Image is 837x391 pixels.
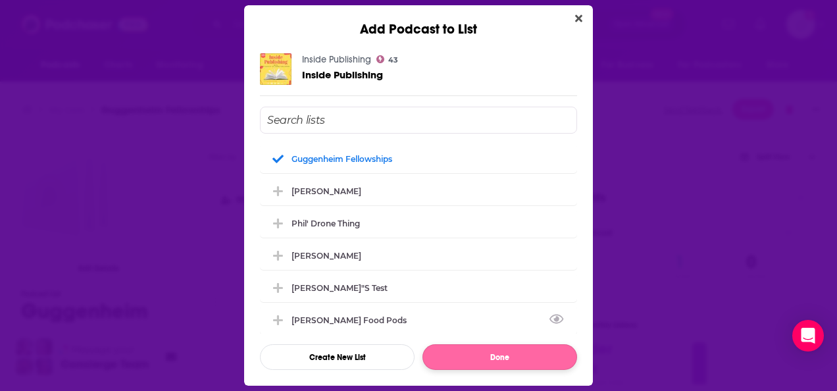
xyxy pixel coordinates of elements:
[292,283,388,293] div: [PERSON_NAME]"s Test
[260,305,577,334] div: Chris Food Pods
[260,107,577,370] div: Add Podcast To List
[260,53,292,85] img: Inside Publishing
[388,57,398,63] span: 43
[302,54,371,65] a: Inside Publishing
[244,5,593,38] div: Add Podcast to List
[570,11,588,27] button: Close
[792,320,824,352] div: Open Intercom Messenger
[260,107,577,134] input: Search lists
[292,251,361,261] div: [PERSON_NAME]
[292,186,361,196] div: [PERSON_NAME]
[260,273,577,302] div: Alex"s Test
[260,144,577,173] div: Guggenheim Fellowships
[407,323,415,324] button: View Link
[376,55,398,63] a: 43
[302,68,383,81] span: Inside Publishing
[422,344,577,370] button: Done
[260,344,415,370] button: Create New List
[260,241,577,270] div: Emilyy TEst
[292,315,415,325] div: [PERSON_NAME] Food Pods
[302,69,383,80] a: Inside Publishing
[292,219,360,228] div: Phil' drone thing
[292,154,392,164] div: Guggenheim Fellowships
[260,176,577,205] div: carolyn
[260,209,577,238] div: Phil' drone thing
